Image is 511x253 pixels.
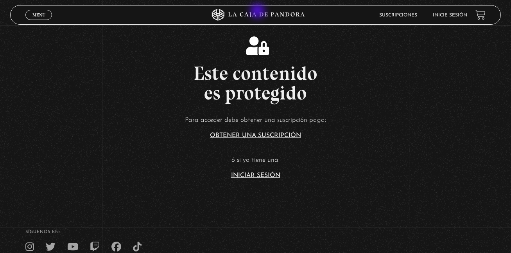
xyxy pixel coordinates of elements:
h4: SÍguenos en: [25,230,485,234]
span: Menu [32,13,45,17]
a: Suscripciones [379,13,417,18]
a: Iniciar Sesión [231,172,280,179]
a: Obtener una suscripción [210,132,301,139]
a: View your shopping cart [475,9,486,20]
span: Cerrar [30,19,48,25]
a: Inicie sesión [433,13,467,18]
